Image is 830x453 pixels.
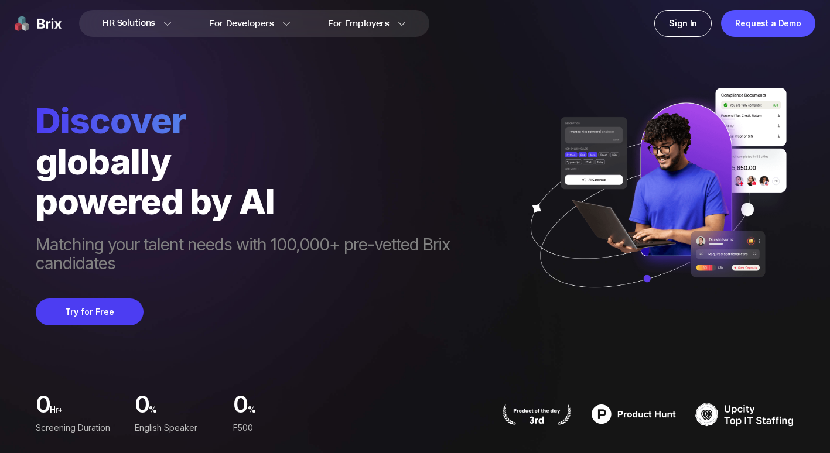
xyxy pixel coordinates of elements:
div: English Speaker [134,421,224,434]
div: F500 [233,421,323,434]
div: powered by AI [36,181,515,221]
img: ai generate [515,88,795,312]
span: % [247,400,322,425]
span: For Developers [209,18,274,30]
span: 0 [233,394,247,419]
span: For Employers [328,18,390,30]
span: Discover [36,99,515,142]
a: Sign In [654,10,712,37]
a: Request a Demo [721,10,815,37]
span: Matching your talent needs with 100,000+ pre-vetted Brix candidates [36,235,515,275]
button: Try for Free [36,298,144,325]
div: Screening duration [36,421,125,434]
span: % [149,400,224,425]
img: product hunt badge [501,404,572,425]
span: hr+ [50,400,125,425]
span: 0 [134,394,148,419]
img: TOP IT STAFFING [695,400,795,429]
span: 0 [36,394,50,419]
span: HR Solutions [103,14,155,33]
img: product hunt badge [584,400,684,429]
div: globally [36,142,515,181]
